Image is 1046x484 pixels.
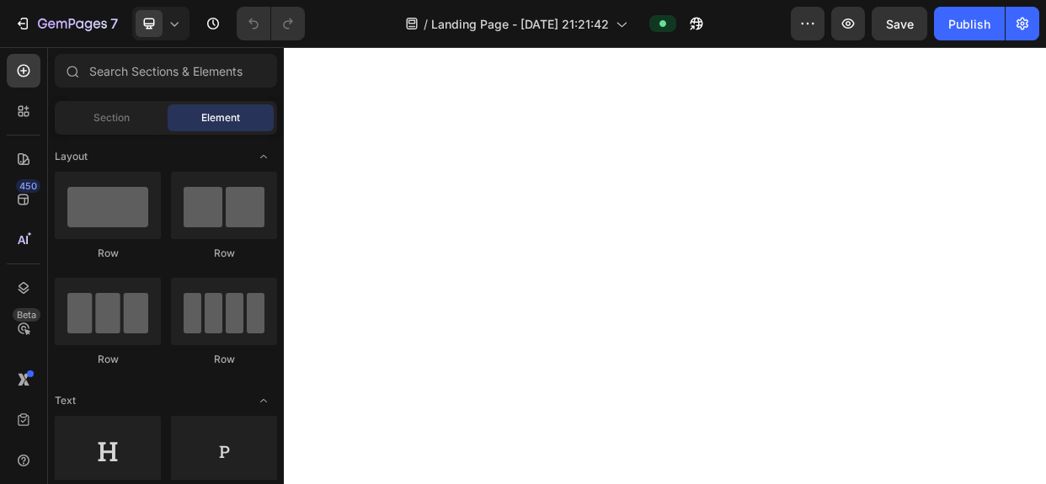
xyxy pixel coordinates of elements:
span: Toggle open [250,387,277,414]
div: Row [171,246,277,261]
div: Row [171,352,277,367]
p: 7 [110,13,118,34]
span: Landing Page - [DATE] 21:21:42 [431,15,609,33]
button: Publish [934,7,1005,40]
div: 450 [16,179,40,193]
span: / [424,15,428,33]
div: Undo/Redo [237,7,305,40]
div: Row [55,352,161,367]
div: Row [55,246,161,261]
span: Section [93,110,130,125]
span: Element [201,110,240,125]
button: 7 [7,7,125,40]
iframe: Design area [284,47,1046,484]
span: Toggle open [250,143,277,170]
input: Search Sections & Elements [55,54,277,88]
span: Layout [55,149,88,164]
div: Beta [13,308,40,322]
span: Text [55,393,76,408]
div: Publish [948,15,990,33]
button: Save [872,7,927,40]
span: Save [886,17,914,31]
